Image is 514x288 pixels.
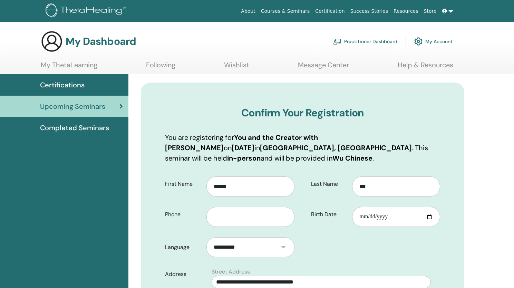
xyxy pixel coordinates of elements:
label: Address [160,268,207,281]
p: You are registering for on in . This seminar will be held and will be provided in . [165,132,440,163]
img: cog.svg [414,36,423,47]
b: [GEOGRAPHIC_DATA], [GEOGRAPHIC_DATA] [260,143,412,152]
a: Certification [312,5,347,18]
span: Certifications [40,80,85,90]
img: logo.png [46,3,128,19]
label: Language [160,241,206,254]
label: Birth Date [306,208,352,221]
a: Following [146,61,175,74]
a: Store [421,5,439,18]
a: Success Stories [348,5,391,18]
h3: Confirm Your Registration [165,107,440,119]
h3: My Dashboard [66,35,136,48]
b: Wu Chinese [332,154,372,163]
b: [DATE] [232,143,254,152]
a: Practitioner Dashboard [333,34,397,49]
a: My Account [414,34,453,49]
a: Courses & Seminars [258,5,313,18]
a: Message Center [298,61,349,74]
span: Completed Seminars [40,123,109,133]
a: About [238,5,258,18]
img: chalkboard-teacher.svg [333,38,341,45]
a: Resources [391,5,421,18]
label: Last Name [306,177,352,191]
b: in-person [227,154,261,163]
a: Wishlist [224,61,249,74]
label: Street Address [212,268,250,276]
b: You and the Creator with [PERSON_NAME] [165,133,318,152]
label: Phone [160,208,206,221]
img: generic-user-icon.jpg [41,30,63,52]
span: Upcoming Seminars [40,101,105,112]
a: My ThetaLearning [41,61,97,74]
label: First Name [160,177,206,191]
a: Help & Resources [398,61,453,74]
